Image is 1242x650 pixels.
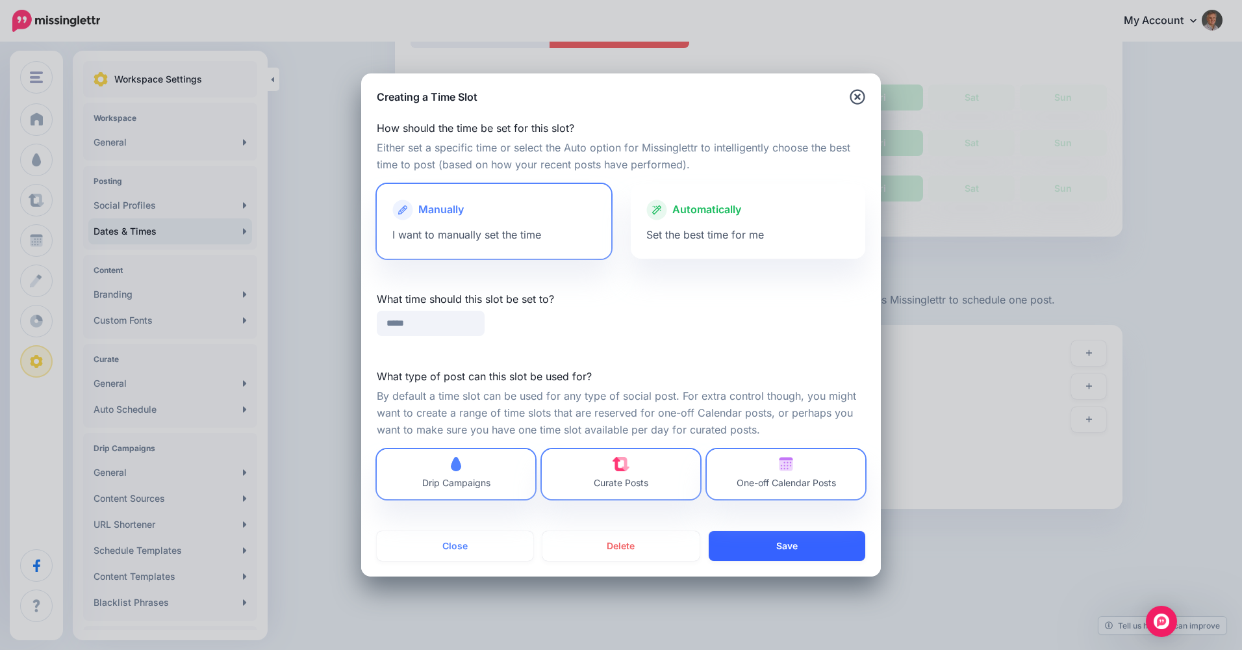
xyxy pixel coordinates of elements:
[418,201,464,218] span: Manually
[377,388,865,439] p: By default a time slot can be used for any type of social post. For extra control though, you mig...
[377,449,535,499] a: Drip Campaigns
[377,140,865,174] p: Either set a specific time or select the Auto option for Missinglettr to intelligently choose the...
[594,477,648,488] span: Curate Posts
[779,457,793,471] img: calendar.png
[392,228,541,241] span: I want to manually set the time
[672,201,741,218] span: Automatically
[377,531,533,561] button: Close
[707,449,865,499] a: One-off Calendar Posts
[542,531,699,561] button: Delete
[377,89,477,105] h5: Creating a Time Slot
[646,228,764,241] span: Set the best time for me
[737,477,836,488] span: One-off Calendar Posts
[542,449,700,499] a: Curate Posts
[377,291,865,307] label: What time should this slot be set to?
[709,531,865,561] button: Save
[451,457,461,471] img: drip-campaigns.png
[613,457,630,471] img: curate.png
[377,369,865,384] label: What type of post can this slot be used for?
[422,477,490,488] span: Drip Campaigns
[377,120,865,136] label: How should the time be set for this slot?
[1146,606,1177,637] div: Open Intercom Messenger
